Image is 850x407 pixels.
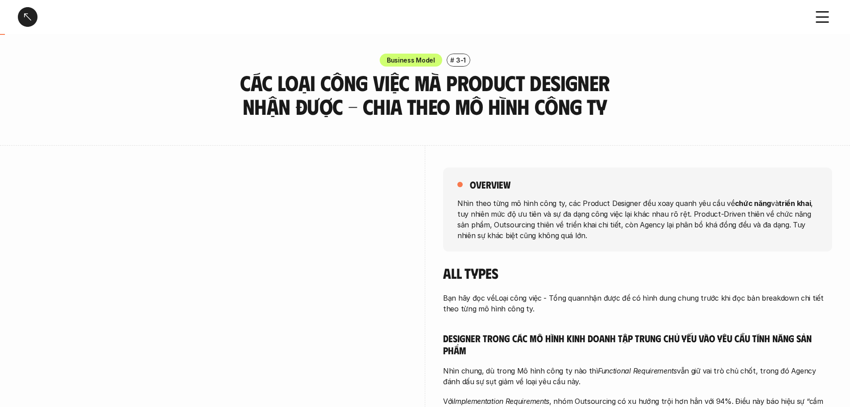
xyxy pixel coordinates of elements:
h5: overview [470,178,510,191]
strong: triển khai [779,198,811,207]
em: Implementation Requirements [453,397,549,406]
p: Business Model [387,55,435,65]
p: Nhìn theo từng mô hình công ty, các Product Designer đều xoay quanh yêu cầu về và , tuy nhiên mức... [457,197,818,240]
p: 3-1 [456,55,466,65]
em: Functional Requirements [598,366,677,375]
h4: All Types [443,264,832,281]
p: Bạn hãy đọc về nhận được để có hình dung chung trước khi đọc bản breakdown chi tiết theo từng mô ... [443,293,832,314]
strong: chức năng [735,198,771,207]
h5: Designer trong các mô hình kinh doanh tập trung chủ yếu vào yêu cầu tính năng sản phẩm [443,332,832,357]
p: Nhìn chung, dù trong Mô hình công ty nào thì vẫn giữ vai trò chủ chốt, trong đó Agency đánh dấu s... [443,365,832,387]
h6: # [450,57,454,63]
h3: Các loại công việc mà Product Designer nhận được - Chia theo mô hình công ty [236,71,615,118]
a: Loại công việc - Tổng quan [495,294,585,302]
